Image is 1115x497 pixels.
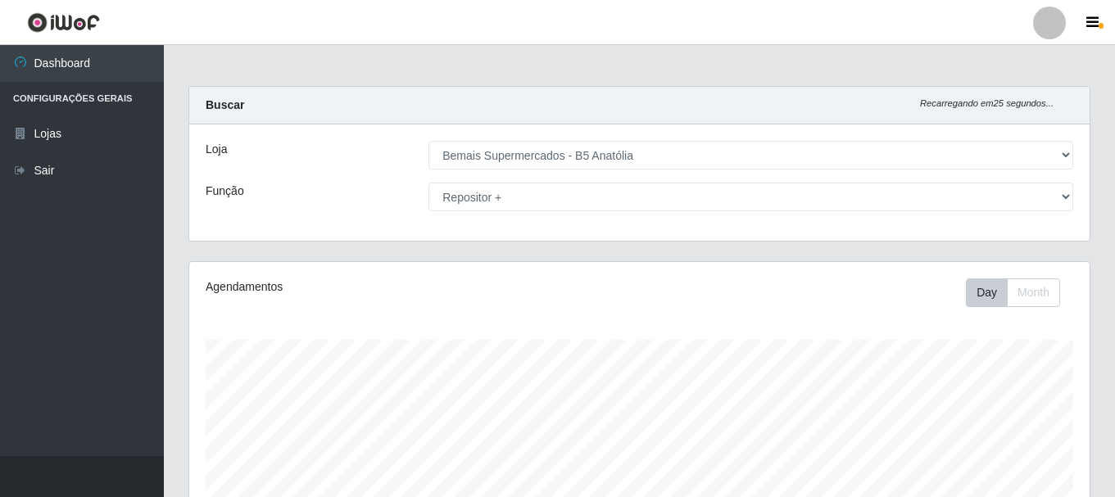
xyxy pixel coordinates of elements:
[27,12,100,33] img: CoreUI Logo
[920,98,1054,108] i: Recarregando em 25 segundos...
[206,183,244,200] label: Função
[206,141,227,158] label: Loja
[966,278,1073,307] div: Toolbar with button groups
[206,278,553,296] div: Agendamentos
[1007,278,1060,307] button: Month
[206,98,244,111] strong: Buscar
[966,278,1060,307] div: First group
[966,278,1008,307] button: Day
